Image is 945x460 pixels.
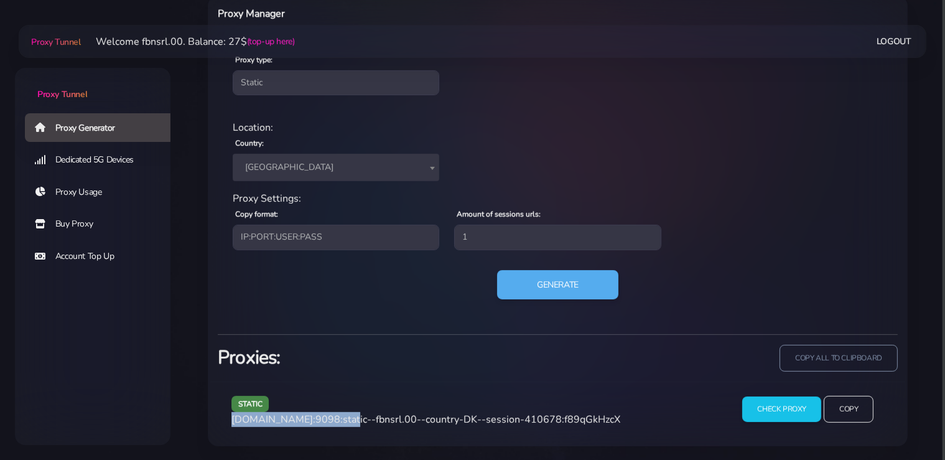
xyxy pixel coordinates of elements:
a: (top-up here) [247,35,295,48]
h6: Proxy Manager [218,6,608,22]
span: static [231,396,269,411]
label: Amount of sessions urls: [457,209,541,220]
a: Proxy Tunnel [29,32,80,52]
input: Copy [824,396,873,423]
a: Proxy Tunnel [15,68,170,101]
input: copy all to clipboard [780,345,898,372]
span: Proxy Tunnel [31,36,80,48]
span: Proxy Tunnel [37,88,87,100]
input: Check Proxy [742,397,821,422]
span: [DOMAIN_NAME]:9098:static--fbnsrl.00--country-DK--session-410678:f89qGkHzcX [231,413,620,426]
div: Proxy Settings: [225,191,890,206]
span: Denmark [233,154,439,181]
a: Dedicated 5G Devices [25,146,180,174]
label: Proxy type: [235,54,272,65]
a: Proxy Usage [25,178,180,207]
iframe: Webchat Widget [885,400,929,444]
div: Location: [225,120,890,135]
button: Generate [497,270,618,300]
a: Account Top Up [25,242,180,271]
a: Buy Proxy [25,210,180,238]
label: Copy format: [235,209,278,220]
a: Logout [877,30,911,53]
li: Welcome fbnsrl.00. Balance: 27$ [81,34,295,49]
label: Country: [235,138,264,149]
h3: Proxies: [218,345,551,370]
a: Proxy Generator [25,113,180,142]
span: Denmark [240,159,432,176]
